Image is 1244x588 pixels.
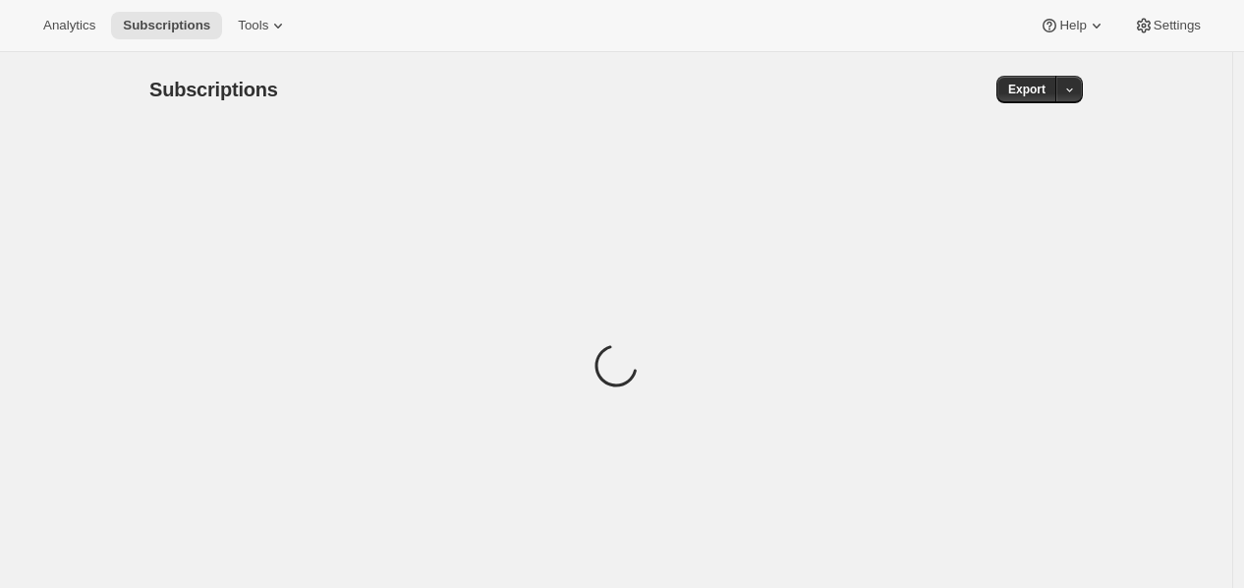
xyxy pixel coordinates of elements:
[1122,12,1213,39] button: Settings
[238,18,268,33] span: Tools
[43,18,95,33] span: Analytics
[1008,82,1046,97] span: Export
[111,12,222,39] button: Subscriptions
[1028,12,1117,39] button: Help
[31,12,107,39] button: Analytics
[1059,18,1086,33] span: Help
[996,76,1057,103] button: Export
[226,12,300,39] button: Tools
[149,79,278,100] span: Subscriptions
[1154,18,1201,33] span: Settings
[123,18,210,33] span: Subscriptions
